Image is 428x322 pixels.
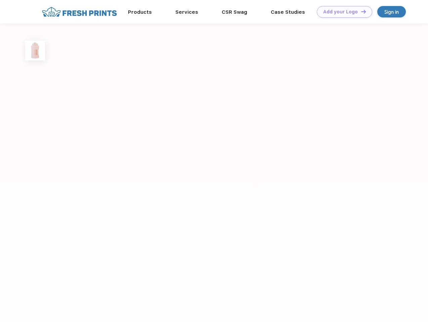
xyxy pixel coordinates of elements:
a: Sign in [377,6,406,17]
img: func=resize&h=100 [25,41,45,60]
div: Add your Logo [323,9,358,15]
a: Products [128,9,152,15]
div: Sign in [384,8,399,16]
img: DT [361,10,366,13]
img: fo%20logo%202.webp [40,6,119,18]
